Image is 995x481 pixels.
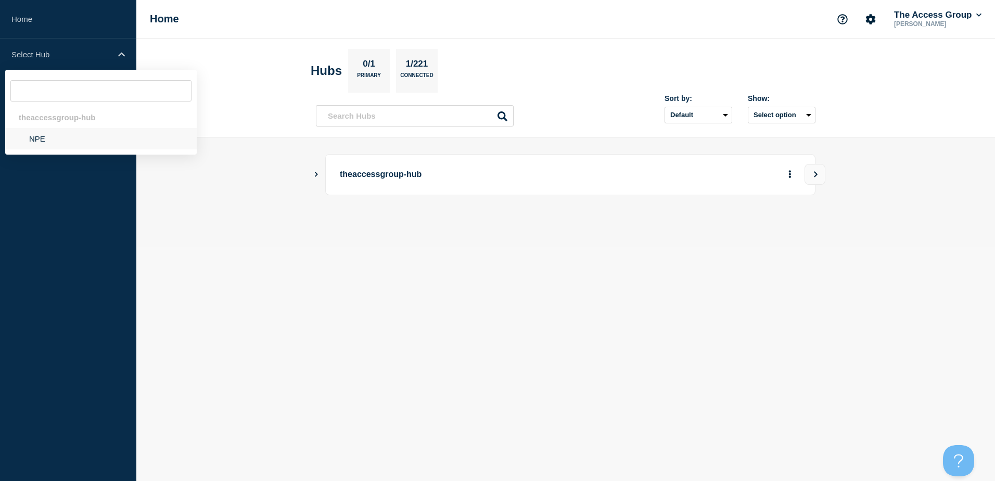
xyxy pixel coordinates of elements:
div: theaccessgroup-hub [5,107,197,128]
p: Select Hub [11,50,111,59]
button: View [805,164,825,185]
button: Support [832,8,853,30]
h2: Hubs [311,64,342,78]
select: Sort by [665,107,732,123]
button: The Access Group [892,10,984,20]
button: Account settings [860,8,882,30]
p: 0/1 [359,59,379,72]
div: Sort by: [665,94,732,103]
p: Connected [400,72,433,83]
div: Show: [748,94,815,103]
p: Primary [357,72,381,83]
button: Show Connected Hubs [314,171,319,179]
p: 1/221 [402,59,432,72]
button: Select option [748,107,815,123]
iframe: Help Scout Beacon - Open [943,445,974,476]
h1: Home [150,13,179,25]
button: More actions [783,165,797,184]
p: theaccessgroup-hub [340,165,628,184]
li: NPE [5,128,197,149]
input: Search Hubs [316,105,514,126]
p: [PERSON_NAME] [892,20,984,28]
